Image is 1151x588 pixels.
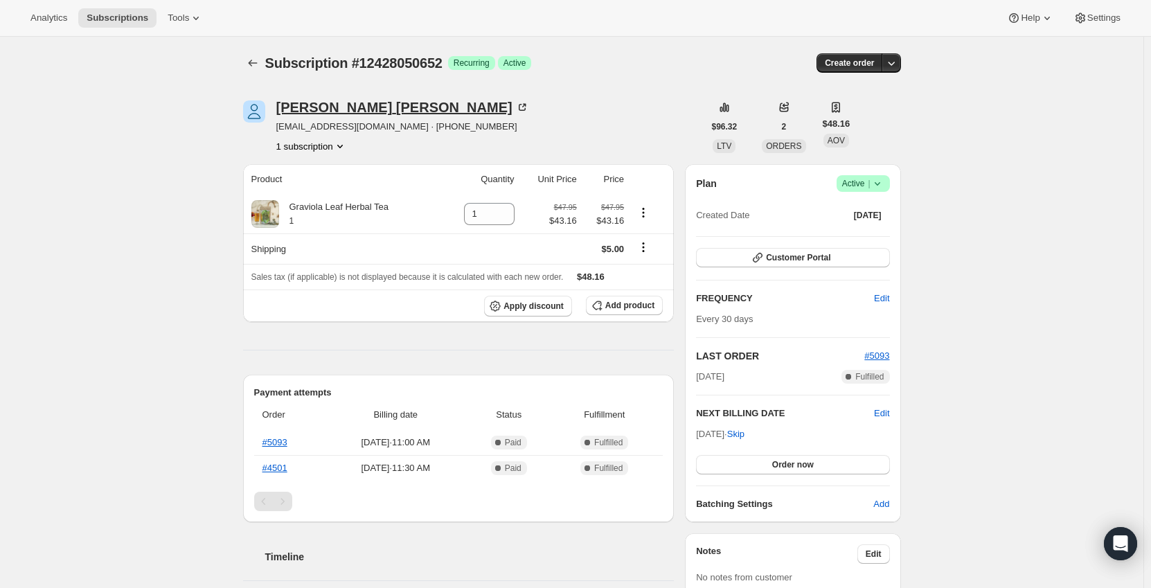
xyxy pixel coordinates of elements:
[717,141,731,151] span: LTV
[782,121,787,132] span: 2
[632,205,654,220] button: Product actions
[854,210,882,221] span: [DATE]
[873,497,889,511] span: Add
[276,139,347,153] button: Product actions
[696,455,889,474] button: Order now
[1021,12,1040,24] span: Help
[265,550,675,564] h2: Timeline
[289,216,294,226] small: 1
[865,493,898,515] button: Add
[251,200,279,228] img: product img
[602,244,625,254] span: $5.00
[601,203,624,211] small: $47.95
[1104,527,1137,560] div: Open Intercom Messenger
[505,437,521,448] span: Paid
[254,386,663,400] h2: Payment attempts
[276,100,529,114] div: [PERSON_NAME] [PERSON_NAME]
[696,407,874,420] h2: NEXT BILLING DATE
[243,53,262,73] button: Subscriptions
[243,233,441,264] th: Shipping
[472,408,546,422] span: Status
[696,248,889,267] button: Customer Portal
[866,287,898,310] button: Edit
[632,240,654,255] button: Shipping actions
[866,549,882,560] span: Edit
[549,214,577,228] span: $43.16
[696,497,873,511] h6: Batching Settings
[279,200,389,228] div: Graviola Leaf Herbal Tea
[696,349,864,363] h2: LAST ORDER
[581,164,628,195] th: Price
[22,8,75,28] button: Analytics
[168,12,189,24] span: Tools
[243,100,265,123] span: Desiree Whitney
[999,8,1062,28] button: Help
[696,544,857,564] h3: Notes
[864,350,889,361] a: #5093
[704,117,746,136] button: $96.32
[265,55,443,71] span: Subscription #12428050652
[696,177,717,190] h2: Plan
[251,272,564,282] span: Sales tax (if applicable) is not displayed because it is calculated with each new order.
[696,572,792,582] span: No notes from customer
[577,271,605,282] span: $48.16
[1087,12,1121,24] span: Settings
[87,12,148,24] span: Subscriptions
[825,57,874,69] span: Create order
[454,57,490,69] span: Recurring
[276,120,529,134] span: [EMAIL_ADDRESS][DOMAIN_NAME] · [PHONE_NUMBER]
[262,463,287,473] a: #4501
[696,208,749,222] span: Created Date
[440,164,518,195] th: Quantity
[828,136,845,145] span: AOV
[254,492,663,511] nav: Pagination
[857,544,890,564] button: Edit
[817,53,882,73] button: Create order
[772,459,814,470] span: Order now
[503,57,526,69] span: Active
[503,301,564,312] span: Apply discount
[30,12,67,24] span: Analytics
[696,314,753,324] span: Every 30 days
[554,408,654,422] span: Fulfillment
[585,214,624,228] span: $43.16
[712,121,738,132] span: $96.32
[719,423,753,445] button: Skip
[696,370,724,384] span: [DATE]
[774,117,795,136] button: 2
[868,178,870,189] span: |
[846,206,890,225] button: [DATE]
[605,300,654,311] span: Add product
[864,349,889,363] button: #5093
[696,292,874,305] h2: FREQUENCY
[766,252,830,263] span: Customer Portal
[594,463,623,474] span: Fulfilled
[696,429,744,439] span: [DATE] ·
[505,463,521,474] span: Paid
[262,437,287,447] a: #5093
[855,371,884,382] span: Fulfilled
[586,296,663,315] button: Add product
[554,203,577,211] small: $47.95
[874,292,889,305] span: Edit
[328,408,463,422] span: Billing date
[484,296,572,317] button: Apply discount
[254,400,324,430] th: Order
[159,8,211,28] button: Tools
[842,177,884,190] span: Active
[727,427,744,441] span: Skip
[823,117,850,131] span: $48.16
[766,141,801,151] span: ORDERS
[243,164,441,195] th: Product
[328,436,463,449] span: [DATE] · 11:00 AM
[874,407,889,420] button: Edit
[328,461,463,475] span: [DATE] · 11:30 AM
[78,8,157,28] button: Subscriptions
[519,164,581,195] th: Unit Price
[1065,8,1129,28] button: Settings
[594,437,623,448] span: Fulfilled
